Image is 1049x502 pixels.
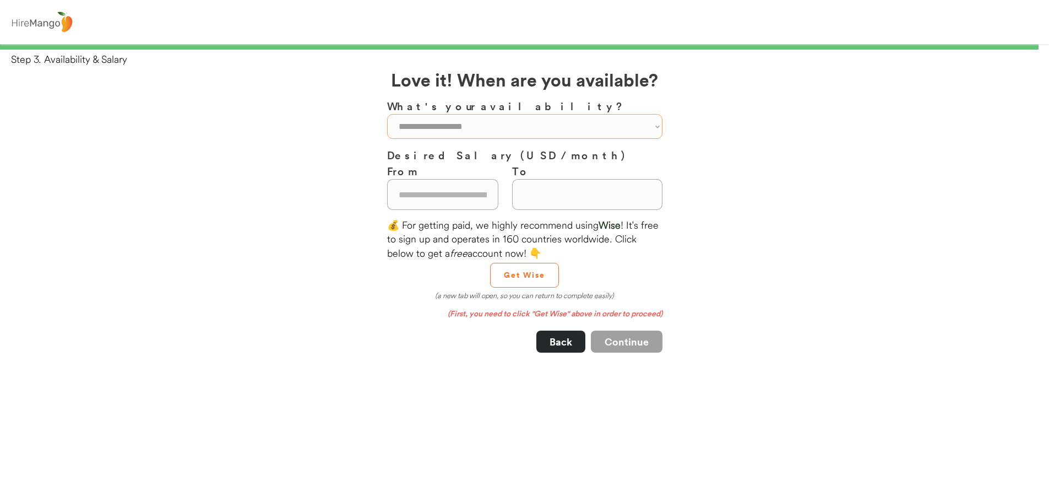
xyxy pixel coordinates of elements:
div: 💰 For getting paid, we highly recommend using ! It's free to sign up and operates in 160 countrie... [387,218,662,260]
font: Wise [599,219,621,231]
h3: What's your availability? [387,98,662,114]
h3: From [387,163,498,179]
button: Back [536,331,585,353]
h3: Desired Salary (USD / month) [387,147,662,163]
h3: To [512,163,662,179]
div: Step 3. Availability & Salary [11,52,1049,66]
em: free [450,247,468,260]
em: (a new tab will open, so you can return to complete easily) [435,291,614,300]
h2: Love it! When are you available? [391,66,658,93]
button: Get Wise [490,263,559,288]
div: 99% [2,44,1047,50]
img: logo%20-%20hiremango%20gray.png [8,9,75,35]
button: Continue [591,331,662,353]
em: (First, you need to click "Get Wise" above in order to proceed) [448,308,662,319]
